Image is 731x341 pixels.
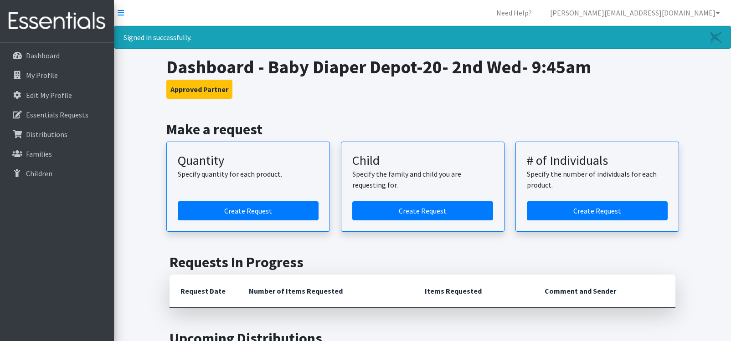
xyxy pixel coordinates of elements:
a: Families [4,145,110,163]
a: Essentials Requests [4,106,110,124]
th: Number of Items Requested [238,275,414,308]
th: Items Requested [414,275,534,308]
p: Essentials Requests [26,110,88,119]
h3: # of Individuals [527,153,668,168]
p: Edit My Profile [26,91,72,100]
a: Create a request for a child or family [352,201,493,220]
p: Specify the family and child you are requesting for. [352,168,493,190]
a: Distributions [4,125,110,143]
th: Request Date [170,275,238,308]
a: Need Help? [489,4,539,22]
p: Specify quantity for each product. [178,168,319,179]
a: Children [4,164,110,183]
h1: Dashboard - Baby Diaper Depot-20- 2nd Wed- 9:45am [166,56,679,78]
a: Edit My Profile [4,86,110,104]
p: Children [26,169,52,178]
button: Approved Partner [166,80,232,99]
p: Dashboard [26,51,60,60]
h2: Requests In Progress [170,254,675,271]
div: Signed in successfully. [114,26,731,49]
p: Specify the number of individuals for each product. [527,168,668,190]
p: My Profile [26,71,58,80]
h3: Quantity [178,153,319,168]
img: HumanEssentials [4,6,110,36]
a: Create a request by number of individuals [527,201,668,220]
h3: Child [352,153,493,168]
p: Distributions [26,130,67,139]
a: My Profile [4,66,110,84]
a: [PERSON_NAME][EMAIL_ADDRESS][DOMAIN_NAME] [543,4,727,22]
th: Comment and Sender [534,275,675,308]
a: Create a request by quantity [178,201,319,220]
p: Families [26,149,52,158]
a: Dashboard [4,46,110,65]
a: Close [701,26,731,48]
h2: Make a request [166,121,679,138]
